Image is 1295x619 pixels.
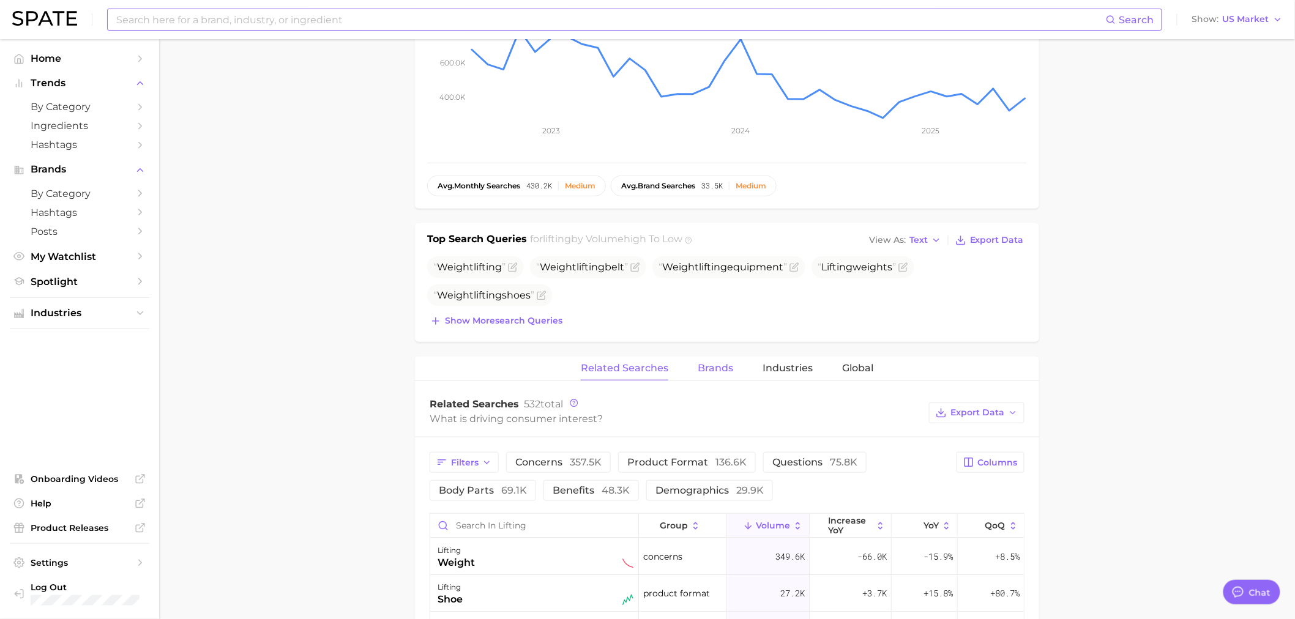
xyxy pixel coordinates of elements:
div: Medium [565,182,595,190]
a: Onboarding Videos [10,470,149,488]
tspan: 2024 [732,126,750,135]
a: Product Releases [10,519,149,537]
span: Show more search queries [445,316,562,326]
span: 48.3k [602,484,630,496]
span: Settings [31,557,129,568]
span: Ingredients [31,120,129,132]
span: benefits [553,484,630,496]
div: Medium [736,182,766,190]
span: Volume [756,521,790,530]
span: Brands [698,363,733,374]
span: Product Releases [31,522,129,533]
span: lifting [474,289,502,301]
span: View As [869,237,906,243]
button: Filters [430,452,499,473]
span: Global [842,363,873,374]
span: -66.0k [857,549,887,564]
button: liftingweightsustained declinerconcerns349.6k-66.0k-15.9%+8.5% [430,538,1024,575]
button: Flag as miscategorized or irrelevant [898,262,908,272]
button: Trends [10,74,149,92]
a: Help [10,494,149,513]
span: Trends [31,78,129,89]
button: liftingshoeseasonal riserproduct format27.2k+3.7k+15.8%+80.7% [430,575,1024,612]
a: Hashtags [10,135,149,154]
h2: for by Volume [531,232,683,249]
span: increase YoY [828,516,873,535]
button: Industries [10,304,149,322]
span: Hashtags [31,207,129,218]
span: Home [31,53,129,64]
span: Related Searches [430,398,519,410]
span: Lifting [821,261,853,273]
span: concerns [515,456,602,468]
img: sustained decliner [622,557,633,568]
button: avg.brand searches33.5kMedium [611,176,777,196]
span: total [524,398,563,410]
span: high to low [624,233,683,245]
span: 27.2k [780,586,805,601]
img: seasonal riser [622,594,633,605]
button: Flag as miscategorized or irrelevant [537,291,547,300]
span: questions [772,456,857,468]
button: Volume [727,514,809,538]
span: Columns [978,458,1018,468]
button: Columns [957,452,1024,473]
span: 357.5k [570,456,602,468]
span: Weight belt [536,261,628,273]
span: Show [1192,16,1219,23]
span: Text [909,237,928,243]
button: View AsText [866,232,944,248]
span: Filters [451,458,479,468]
span: Weight [433,261,506,273]
span: Onboarding Videos [31,473,129,484]
img: SPATE [12,11,77,26]
span: lifting [699,261,727,273]
input: Search here for a brand, industry, or ingredient [115,9,1106,30]
span: +3.7k [862,586,887,601]
a: Hashtags [10,203,149,222]
div: weight [438,555,475,570]
span: lifting [543,233,572,245]
a: My Watchlist [10,247,149,266]
span: lifting [577,261,605,273]
span: Log Out [31,582,158,593]
button: avg.monthly searches430.2kMedium [427,176,606,196]
span: brand searches [621,182,695,190]
button: group [639,514,727,538]
span: concerns [643,549,682,564]
span: Export Data [950,407,1004,418]
span: Spotlight [31,276,129,287]
a: Home [10,49,149,68]
span: lifting [474,261,502,273]
button: Export Data [929,402,1024,423]
span: YoY [924,521,939,530]
span: group [660,521,688,530]
span: monthly searches [438,182,520,190]
span: 349.6k [775,549,805,564]
tspan: 2025 [922,126,940,135]
span: Related Searches [581,363,668,374]
abbr: average [438,181,454,190]
span: QoQ [985,521,1006,530]
div: lifting [438,580,463,595]
tspan: 400.0k [439,92,466,102]
input: Search in lifting [430,514,638,537]
tspan: 600.0k [440,58,466,67]
span: product format [627,456,747,468]
span: body parts [439,484,527,496]
a: Log out. Currently logged in with e-mail danielle.gonzalez@loreal.com. [10,578,149,609]
span: Help [31,498,129,509]
span: +15.8% [924,586,953,601]
span: +8.5% [995,549,1020,564]
button: increase YoY [810,514,892,538]
span: Search [1119,14,1154,26]
span: Posts [31,226,129,237]
span: 75.8k [830,456,857,468]
div: lifting [438,543,475,558]
span: +80.7% [990,586,1020,601]
span: Export Data [970,235,1024,245]
span: US Market [1223,16,1269,23]
div: shoe [438,592,463,607]
button: Flag as miscategorized or irrelevant [630,262,640,272]
a: by Category [10,97,149,116]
